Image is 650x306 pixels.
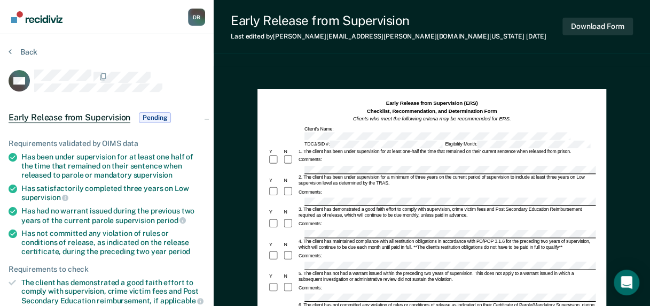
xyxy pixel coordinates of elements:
[297,239,595,250] div: 4. The client has maintained compliance with all restitution obligations in accordance with PD/PO...
[297,206,595,218] div: 3. The client has demonstrated a good faith effort to comply with supervision, crime victim fees ...
[21,206,205,225] div: Has had no warrant issued during the previous two years of the current parole supervision
[231,13,546,28] div: Early Release from Supervision
[614,270,639,295] div: Open Intercom Messenger
[283,178,297,183] div: N
[366,108,497,114] strong: Checklist, Recommendation, and Determination Form
[9,47,37,57] button: Back
[297,175,595,187] div: 2. The client has been under supervision for a minimum of three years on the current period of su...
[526,33,546,40] span: [DATE]
[231,33,546,40] div: Last edited by [PERSON_NAME][EMAIL_ADDRESS][PERSON_NAME][DOMAIN_NAME][US_STATE]
[139,112,171,123] span: Pending
[444,140,591,148] div: Eligibility Month:
[386,100,477,106] strong: Early Release from Supervision (ERS)
[283,273,297,279] div: N
[134,171,173,179] span: supervision
[297,189,323,195] div: Comments:
[297,221,323,227] div: Comments:
[297,285,323,291] div: Comments:
[297,149,595,155] div: 1. The client has been under supervision for at least one-half the time that remained on their cu...
[268,149,282,155] div: Y
[353,116,511,122] em: Clients who meet the following criteria may be recommended for ERS.
[283,210,297,216] div: N
[21,193,68,202] span: supervision
[297,157,323,163] div: Comments:
[11,11,62,23] img: Recidiviz
[21,184,205,202] div: Has satisfactorily completed three years on Low
[21,278,205,305] div: The client has demonstrated a good faith effort to comply with supervision, crime victim fees and...
[9,265,205,274] div: Requirements to check
[283,149,297,155] div: N
[268,273,282,279] div: Y
[21,152,205,179] div: Has been under supervision for at least one half of the time that remained on their sentence when...
[21,229,205,256] div: Has not committed any violation of rules or conditions of release, as indicated on the release ce...
[562,18,633,35] button: Download Form
[188,9,205,26] button: Profile dropdown button
[168,247,190,256] span: period
[156,216,186,225] span: period
[9,112,130,123] span: Early Release from Supervision
[9,139,205,148] div: Requirements validated by OIMS data
[188,9,205,26] div: D B
[297,271,595,282] div: 5. The client has not had a warrant issued within the preceding two years of supervision. This do...
[268,178,282,183] div: Y
[160,296,203,305] span: applicable
[268,210,282,216] div: Y
[283,241,297,247] div: N
[303,140,443,148] div: TDCJ/SID #:
[303,126,595,140] div: Client's Name:
[268,241,282,247] div: Y
[297,253,323,259] div: Comments:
